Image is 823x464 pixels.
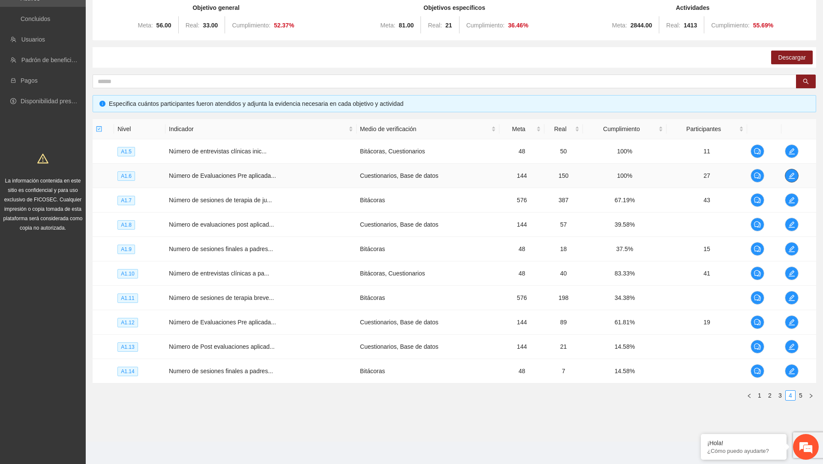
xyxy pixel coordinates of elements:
span: check-square [96,126,102,132]
a: Padrón de beneficiarios [21,57,84,63]
button: edit [785,169,799,183]
th: Real [544,119,583,139]
span: edit [785,294,798,301]
td: 18 [544,237,583,261]
span: A1.6 [117,171,135,181]
td: 14.58% [583,359,667,383]
span: A1.9 [117,245,135,254]
td: Cuestionarios, Base de datos [357,213,500,237]
div: Minimizar ventana de chat en vivo [141,4,161,25]
strong: Objetivos específicos [424,4,485,11]
button: right [806,390,816,401]
span: edit [785,368,798,374]
span: La información contenida en este sitio es confidencial y para uso exclusivo de FICOSEC. Cualquier... [3,178,83,231]
span: Real: [666,22,680,29]
td: 34.38% [583,286,667,310]
a: 5 [796,391,805,400]
td: 89 [544,310,583,335]
th: Nivel [114,119,165,139]
td: 576 [499,286,544,310]
td: 144 [499,310,544,335]
td: 50 [544,139,583,164]
button: search [796,75,816,88]
span: Meta [503,124,534,134]
span: Número de sesiones de terapia de ju... [169,197,272,204]
td: 57 [544,213,583,237]
button: edit [785,340,799,353]
span: Cumplimiento: [711,22,749,29]
a: Pagos [21,77,38,84]
td: 100% [583,139,667,164]
button: comment [751,169,764,183]
p: ¿Cómo puedo ayudarte? [707,448,780,454]
li: 1 [754,390,765,401]
button: edit [785,266,799,280]
li: Next Page [806,390,816,401]
td: 48 [499,237,544,261]
span: A1.12 [117,318,138,327]
th: Medio de verificación [357,119,500,139]
th: Meta [499,119,544,139]
td: 41 [667,261,747,286]
td: 67.19% [583,188,667,213]
span: Meta: [612,22,627,29]
td: 7 [544,359,583,383]
button: Descargar [771,51,813,64]
span: A1.13 [117,342,138,352]
button: edit [785,144,799,158]
span: edit [785,270,798,277]
span: Numero de sesiones finales a padres... [169,368,273,374]
strong: 36.46 % [508,22,529,29]
span: Participantes [670,124,737,134]
li: 4 [785,390,796,401]
td: 144 [499,335,544,359]
button: comment [751,364,764,378]
button: comment [751,144,764,158]
td: Bitácoras [357,359,500,383]
td: Bitácoras [357,188,500,213]
strong: 1413 [684,22,697,29]
td: 150 [544,164,583,188]
button: edit [785,193,799,207]
span: Número de entrevistas clínicas a pa... [169,270,269,277]
strong: 55.69 % [753,22,774,29]
td: Cuestionarios, Base de datos [357,164,500,188]
span: info-circle [99,101,105,107]
button: edit [785,315,799,329]
span: edit [785,343,798,350]
li: Previous Page [744,390,754,401]
td: Bitácoras [357,286,500,310]
td: Bitácoras, Cuestionarios [357,261,500,286]
strong: 56.00 [156,22,171,29]
button: edit [785,364,799,378]
button: comment [751,218,764,231]
span: Cumplimiento [586,124,657,134]
td: 576 [499,188,544,213]
span: edit [785,172,798,179]
a: 3 [775,391,785,400]
span: Meta: [380,22,395,29]
td: 43 [667,188,747,213]
button: edit [785,291,799,305]
strong: 33.00 [203,22,218,29]
td: 37.5% [583,237,667,261]
strong: 81.00 [399,22,414,29]
td: 27 [667,164,747,188]
span: edit [785,245,798,252]
span: Medio de verificación [360,124,490,134]
li: 3 [775,390,785,401]
span: Número de evaluaciones post aplicad... [169,221,274,228]
td: 11 [667,139,747,164]
td: 61.81% [583,310,667,335]
td: 19 [667,310,747,335]
a: 4 [786,391,795,400]
td: 83.33% [583,261,667,286]
strong: 21 [445,22,452,29]
span: Número de sesiones de terapia breve... [169,294,274,301]
td: 21 [544,335,583,359]
strong: Actividades [676,4,710,11]
span: Número de Evaluaciones Pre aplicada... [169,319,276,326]
span: Real [548,124,573,134]
strong: 52.37 % [274,22,294,29]
td: 144 [499,213,544,237]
